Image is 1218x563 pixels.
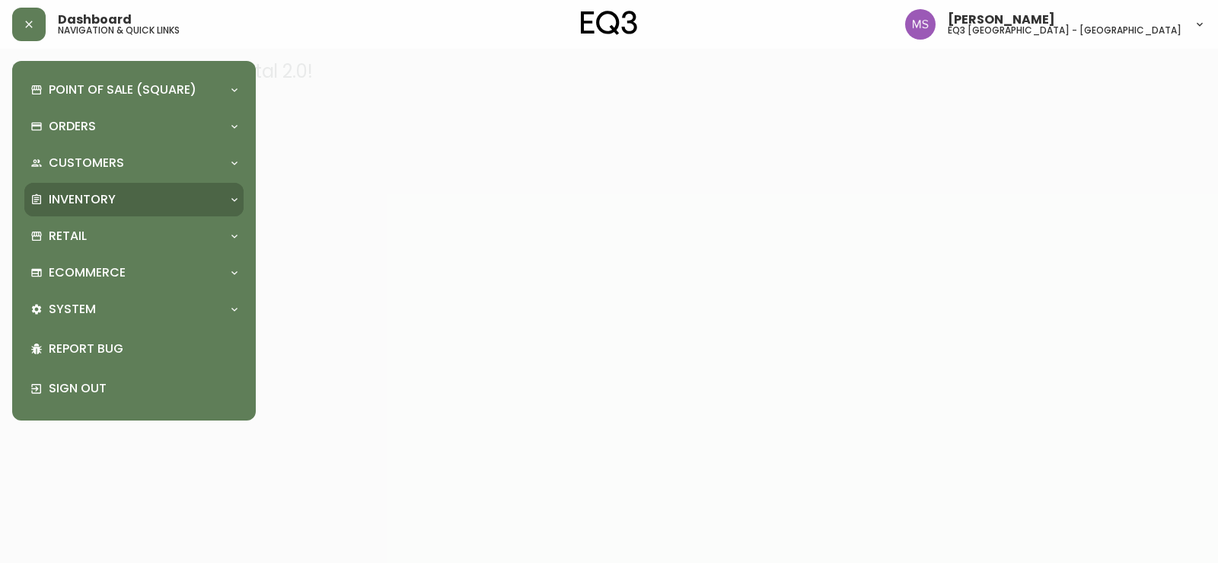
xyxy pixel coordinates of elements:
[24,183,244,216] div: Inventory
[49,228,87,245] p: Retail
[58,14,132,26] span: Dashboard
[49,118,96,135] p: Orders
[49,155,124,171] p: Customers
[24,219,244,253] div: Retail
[49,341,238,357] p: Report Bug
[948,26,1181,35] h5: eq3 [GEOGRAPHIC_DATA] - [GEOGRAPHIC_DATA]
[49,264,126,281] p: Ecommerce
[24,293,244,326] div: System
[49,82,196,98] p: Point of Sale (Square)
[49,380,238,397] p: Sign Out
[24,329,244,369] div: Report Bug
[24,110,244,143] div: Orders
[58,26,180,35] h5: navigation & quick links
[49,191,116,208] p: Inventory
[905,9,936,40] img: 1b6e43211f6f3cc0b0729c9049b8e7af
[581,11,637,35] img: logo
[24,369,244,408] div: Sign Out
[24,146,244,180] div: Customers
[948,14,1055,26] span: [PERSON_NAME]
[24,73,244,107] div: Point of Sale (Square)
[24,256,244,289] div: Ecommerce
[49,301,96,318] p: System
